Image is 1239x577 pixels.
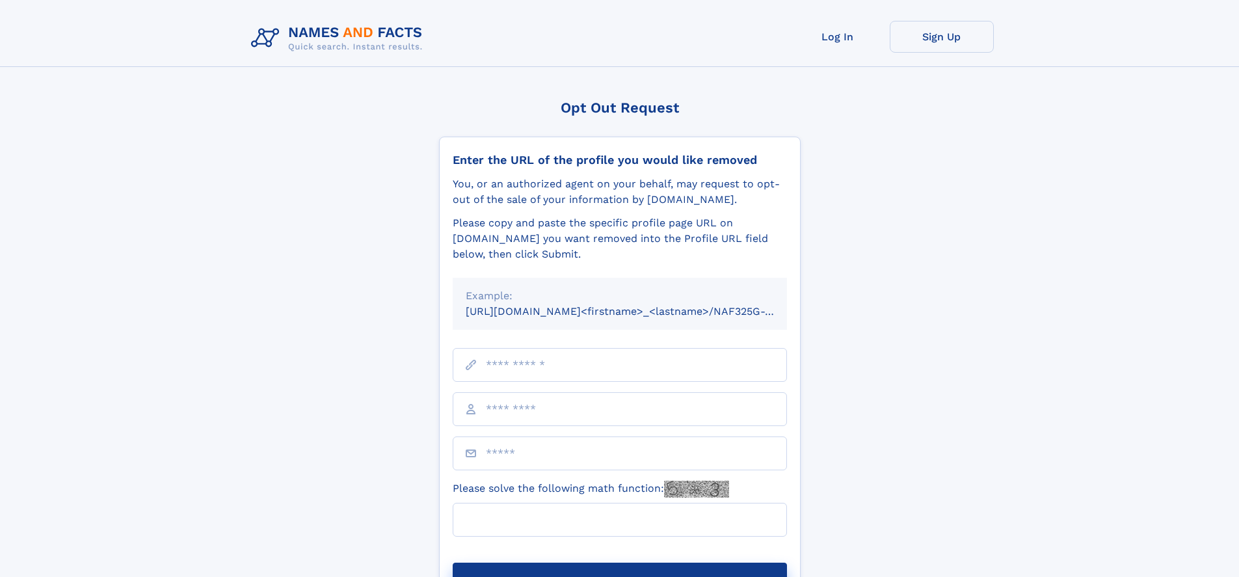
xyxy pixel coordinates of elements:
[453,153,787,167] div: Enter the URL of the profile you would like removed
[453,176,787,208] div: You, or an authorized agent on your behalf, may request to opt-out of the sale of your informatio...
[890,21,994,53] a: Sign Up
[453,215,787,262] div: Please copy and paste the specific profile page URL on [DOMAIN_NAME] you want removed into the Pr...
[786,21,890,53] a: Log In
[246,21,433,56] img: Logo Names and Facts
[466,288,774,304] div: Example:
[453,481,729,498] label: Please solve the following math function:
[439,100,801,116] div: Opt Out Request
[466,305,812,317] small: [URL][DOMAIN_NAME]<firstname>_<lastname>/NAF325G-xxxxxxxx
